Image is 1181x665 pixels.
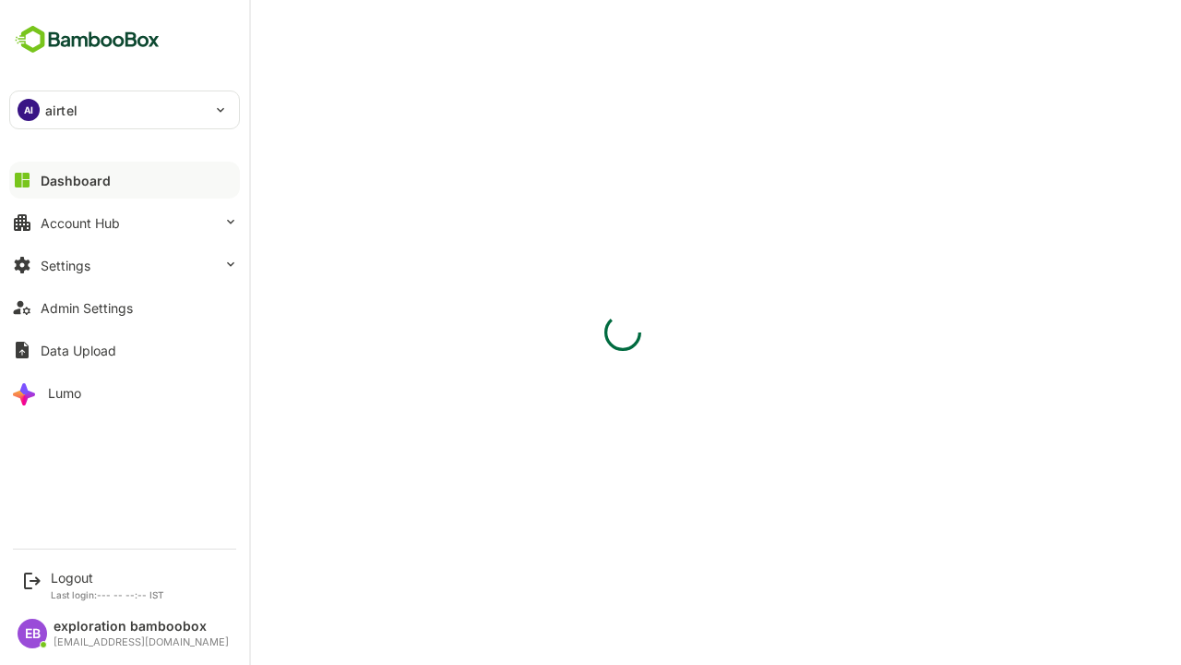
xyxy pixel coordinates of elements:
[9,22,165,57] img: BambooboxFullLogoMark.5f36c76dfaba33ec1ec1367b70bb1252.svg
[51,570,164,586] div: Logout
[9,204,240,241] button: Account Hub
[45,101,78,120] p: airtel
[54,636,229,648] div: [EMAIL_ADDRESS][DOMAIN_NAME]
[9,162,240,199] button: Dashboard
[48,385,81,401] div: Lumo
[18,619,47,648] div: EB
[9,332,240,369] button: Data Upload
[10,91,239,128] div: AIairtel
[41,300,133,316] div: Admin Settings
[41,258,90,273] div: Settings
[9,374,240,411] button: Lumo
[54,619,229,635] div: exploration bamboobox
[9,289,240,326] button: Admin Settings
[51,589,164,600] p: Last login: --- -- --:-- IST
[41,215,120,231] div: Account Hub
[41,343,116,358] div: Data Upload
[9,247,240,284] button: Settings
[18,99,40,121] div: AI
[41,173,111,188] div: Dashboard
